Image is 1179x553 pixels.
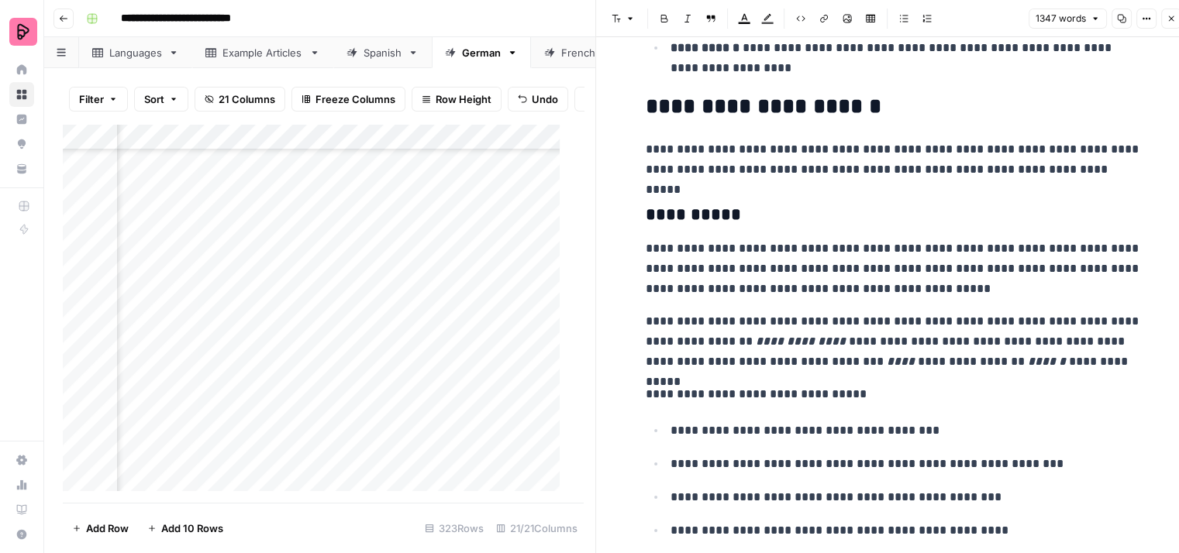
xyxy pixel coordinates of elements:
[69,87,128,112] button: Filter
[291,87,405,112] button: Freeze Columns
[219,91,275,107] span: 21 Columns
[9,57,34,82] a: Home
[364,45,402,60] div: Spanish
[9,472,34,497] a: Usage
[412,87,502,112] button: Row Height
[9,18,37,46] img: Preply Logo
[9,82,34,107] a: Browse
[192,37,333,68] a: Example Articles
[195,87,285,112] button: 21 Columns
[315,91,395,107] span: Freeze Columns
[9,156,34,181] a: Your Data
[9,107,34,132] a: Insights
[436,91,491,107] span: Row Height
[9,497,34,522] a: Learning Hub
[432,37,531,68] a: German
[531,37,626,68] a: French
[1029,9,1107,29] button: 1347 words
[134,87,188,112] button: Sort
[561,45,596,60] div: French
[508,87,568,112] button: Undo
[79,91,104,107] span: Filter
[63,516,138,541] button: Add Row
[462,45,501,60] div: German
[333,37,432,68] a: Spanish
[138,516,233,541] button: Add 10 Rows
[9,12,34,51] button: Workspace: Preply
[532,91,558,107] span: Undo
[1036,12,1086,26] span: 1347 words
[9,448,34,472] a: Settings
[9,522,34,547] button: Help + Support
[419,516,490,541] div: 323 Rows
[86,520,129,536] span: Add Row
[79,37,192,68] a: Languages
[222,45,303,60] div: Example Articles
[161,520,223,536] span: Add 10 Rows
[490,516,584,541] div: 21/21 Columns
[144,91,164,107] span: Sort
[9,132,34,156] a: Opportunities
[109,45,162,60] div: Languages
